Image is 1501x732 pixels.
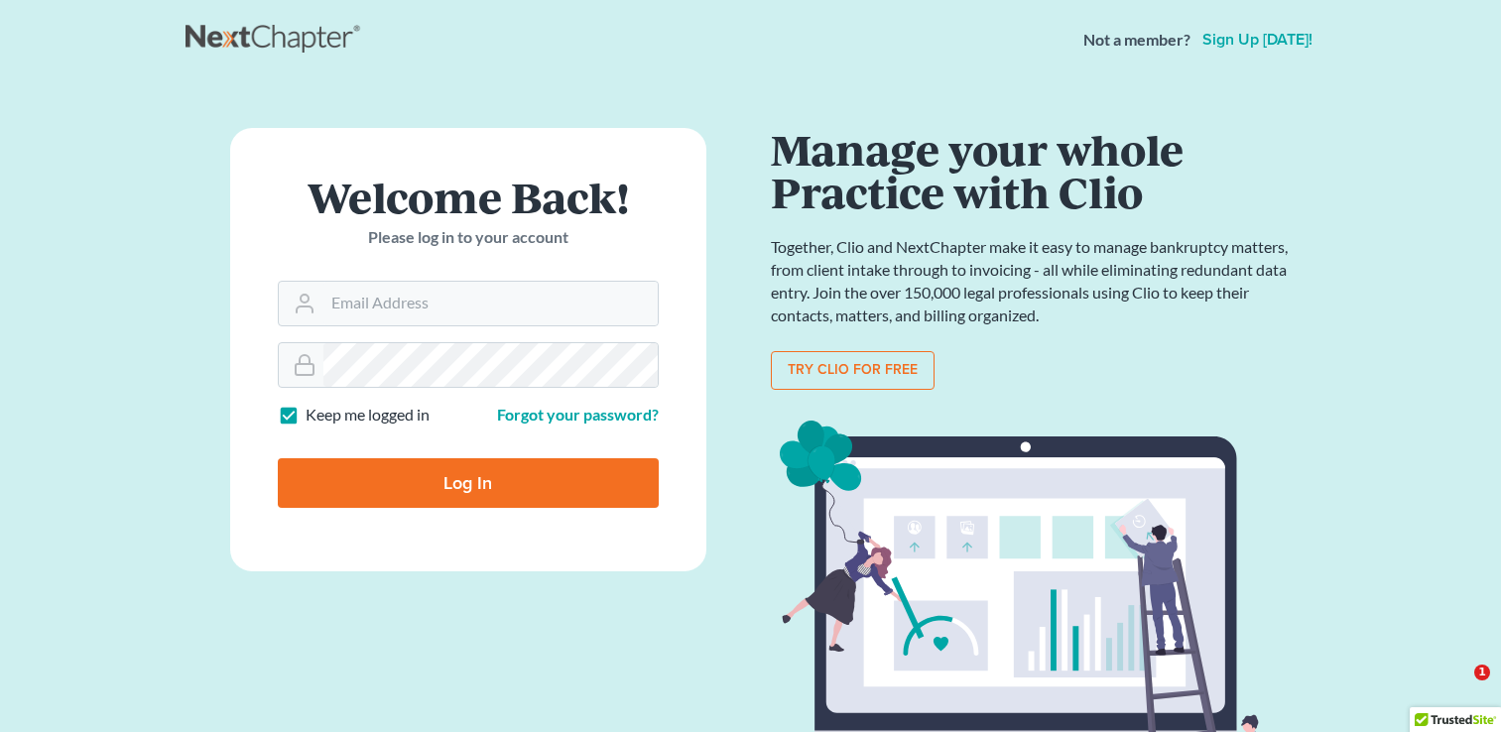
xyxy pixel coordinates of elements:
a: Try clio for free [771,351,935,391]
label: Keep me logged in [306,404,430,427]
iframe: Intercom live chat [1434,665,1481,712]
p: Together, Clio and NextChapter make it easy to manage bankruptcy matters, from client intake thro... [771,236,1297,326]
a: Forgot your password? [497,405,659,424]
span: 1 [1474,665,1490,680]
h1: Welcome Back! [278,176,659,218]
input: Log In [278,458,659,508]
strong: Not a member? [1083,29,1190,52]
p: Please log in to your account [278,226,659,249]
a: Sign up [DATE]! [1198,32,1316,48]
input: Email Address [323,282,658,325]
h1: Manage your whole Practice with Clio [771,128,1297,212]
